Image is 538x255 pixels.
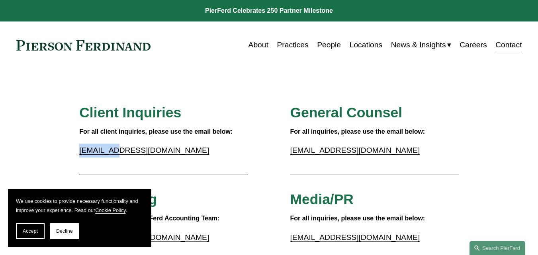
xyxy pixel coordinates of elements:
[350,37,382,53] a: Locations
[79,105,181,121] span: Client Inquiries
[277,37,308,53] a: Practices
[23,228,38,234] span: Accept
[95,207,125,213] a: Cookie Policy
[495,37,522,53] a: Contact
[79,146,209,154] a: [EMAIL_ADDRESS][DOMAIN_NAME]
[290,146,420,154] a: [EMAIL_ADDRESS][DOMAIN_NAME]
[470,241,525,255] a: Search this site
[290,105,402,121] span: General Counsel
[8,189,151,247] section: Cookie banner
[16,223,45,239] button: Accept
[79,128,233,135] strong: For all client inquiries, please use the email below:
[50,223,79,239] button: Decline
[290,215,425,222] strong: For all inquiries, please use the email below:
[317,37,341,53] a: People
[391,38,446,52] span: News & Insights
[460,37,487,53] a: Careers
[56,228,73,234] span: Decline
[290,128,425,135] strong: For all inquiries, please use the email below:
[248,37,268,53] a: About
[290,233,420,241] a: [EMAIL_ADDRESS][DOMAIN_NAME]
[391,37,451,53] a: folder dropdown
[290,191,354,207] span: Media/PR
[16,197,143,215] p: We use cookies to provide necessary functionality and improve your experience. Read our .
